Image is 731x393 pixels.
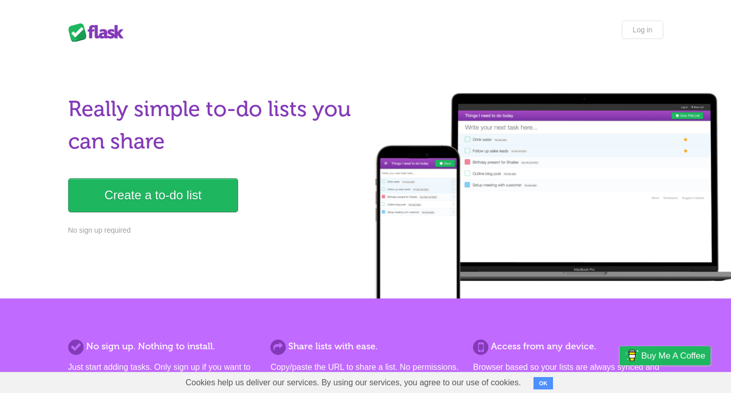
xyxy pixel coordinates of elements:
[270,361,460,386] p: Copy/paste the URL to share a list. No permissions. No formal invites. It's that simple.
[534,377,554,389] button: OK
[641,347,705,365] span: Buy me a coffee
[175,372,531,393] span: Cookies help us deliver our services. By using our services, you agree to our use of cookies.
[270,340,460,353] h2: Share lists with ease.
[622,21,663,39] a: Log in
[625,347,639,364] img: Buy me a coffee
[620,346,710,365] a: Buy me a coffee
[473,361,663,386] p: Browser based so your lists are always synced and you can access them from anywhere.
[68,93,360,158] h1: Really simple to-do lists you can share
[68,23,130,42] div: Flask Lists
[473,340,663,353] h2: Access from any device.
[68,361,258,386] p: Just start adding tasks. Only sign up if you want to save more than one list.
[68,178,238,212] a: Create a to-do list
[68,225,360,236] p: No sign up required
[68,340,258,353] h2: No sign up. Nothing to install.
